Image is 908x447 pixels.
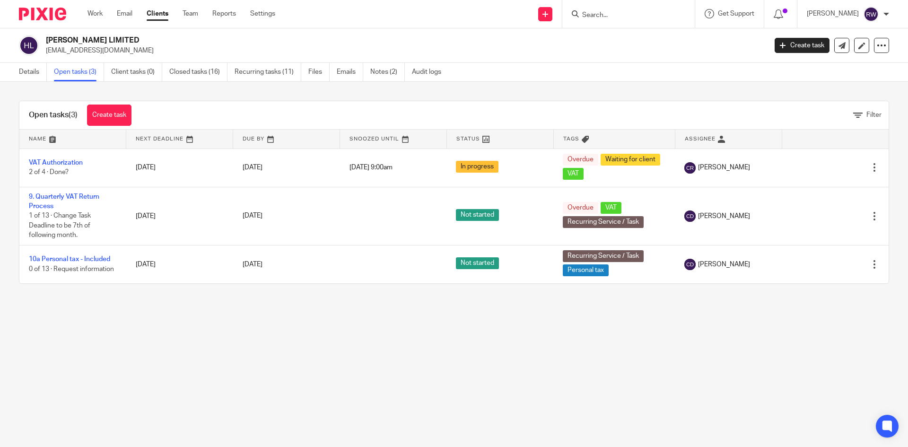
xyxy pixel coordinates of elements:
[87,105,131,126] a: Create task
[775,38,829,53] a: Create task
[235,63,301,81] a: Recurring tasks (11)
[69,111,78,119] span: (3)
[19,8,66,20] img: Pixie
[698,163,750,172] span: [PERSON_NAME]
[684,259,696,270] img: svg%3E
[126,245,233,283] td: [DATE]
[126,187,233,245] td: [DATE]
[29,256,110,263] a: 10a Personal tax - Included
[46,46,760,55] p: [EMAIL_ADDRESS][DOMAIN_NAME]
[19,35,39,55] img: svg%3E
[864,7,879,22] img: svg%3E
[19,63,47,81] a: Details
[456,136,480,141] span: Status
[87,9,103,18] a: Work
[563,216,644,228] span: Recurring Service / Task
[29,212,91,238] span: 1 of 13 · Change Task Deadline to be 7th of following month.
[563,264,609,276] span: Personal tax
[698,260,750,269] span: [PERSON_NAME]
[212,9,236,18] a: Reports
[349,164,393,171] span: [DATE] 9:00am
[807,9,859,18] p: [PERSON_NAME]
[126,149,233,187] td: [DATE]
[370,63,405,81] a: Notes (2)
[29,169,69,176] span: 2 of 4 · Done?
[29,110,78,120] h1: Open tasks
[718,10,754,17] span: Get Support
[250,9,275,18] a: Settings
[29,193,99,210] a: 9. Quarterly VAT Return Process
[117,9,132,18] a: Email
[563,136,579,141] span: Tags
[866,112,882,118] span: Filter
[29,159,83,166] a: VAT Authorization
[456,161,498,173] span: In progress
[243,213,262,219] span: [DATE]
[111,63,162,81] a: Client tasks (0)
[46,35,618,45] h2: [PERSON_NAME] LIMITED
[456,209,499,221] span: Not started
[698,211,750,221] span: [PERSON_NAME]
[456,257,499,269] span: Not started
[563,250,644,262] span: Recurring Service / Task
[563,154,598,166] span: Overdue
[684,210,696,222] img: svg%3E
[147,9,168,18] a: Clients
[581,11,666,20] input: Search
[563,168,584,180] span: VAT
[54,63,104,81] a: Open tasks (3)
[243,164,262,171] span: [DATE]
[308,63,330,81] a: Files
[349,136,399,141] span: Snoozed Until
[243,261,262,268] span: [DATE]
[29,266,114,272] span: 0 of 13 · Request information
[169,63,227,81] a: Closed tasks (16)
[183,9,198,18] a: Team
[601,154,660,166] span: Waiting for client
[563,202,598,214] span: Overdue
[684,162,696,174] img: svg%3E
[412,63,448,81] a: Audit logs
[601,202,621,214] span: VAT
[337,63,363,81] a: Emails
